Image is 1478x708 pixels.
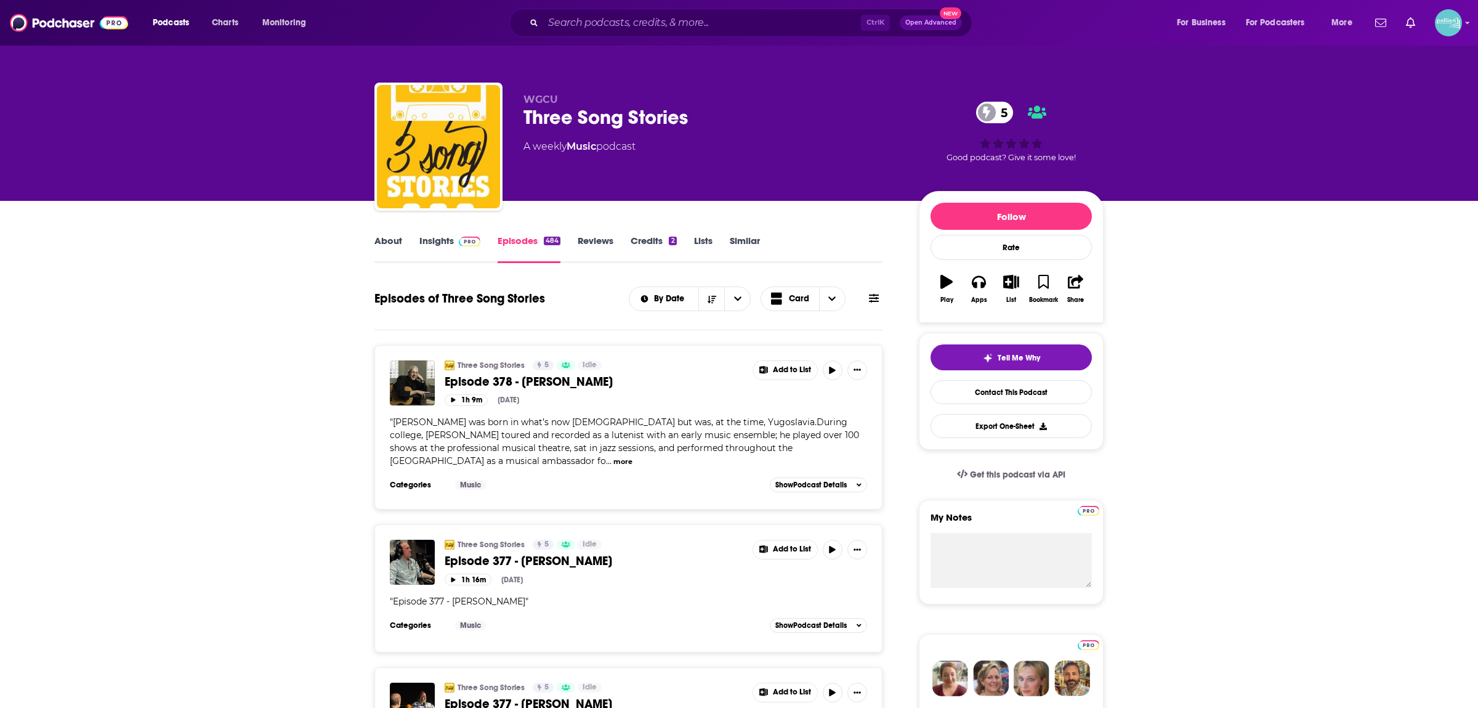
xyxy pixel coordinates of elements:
h3: Categories [390,480,445,490]
div: Apps [971,296,987,304]
button: open menu [254,13,322,33]
a: Show notifications dropdown [1370,12,1391,33]
span: WGCU [523,94,558,105]
button: open menu [144,13,205,33]
div: Play [940,296,953,304]
a: Pro website [1078,504,1099,516]
a: 5 [533,540,554,550]
img: Three Song Stories [445,360,454,370]
span: Show Podcast Details [775,621,847,630]
span: Add to List [773,365,811,375]
h2: Choose List sort [629,287,751,311]
img: Podchaser Pro [1078,640,1099,650]
a: 5 [533,683,554,693]
span: Episode 378 - [PERSON_NAME] [445,374,613,389]
img: Barbara Profile [973,661,1009,696]
img: Episode 378 - Petar Kodzas [390,360,435,405]
span: ... [606,455,612,466]
div: Bookmark [1029,296,1058,304]
img: Jules Profile [1014,661,1049,696]
a: Three Song Stories [445,540,454,550]
a: Music [567,140,596,152]
button: tell me why sparkleTell Me Why [931,344,1092,370]
button: Show More Button [753,683,817,702]
button: open menu [724,287,750,311]
span: 5 [988,102,1014,123]
div: [DATE] [498,396,519,404]
button: Bookmark [1027,267,1059,311]
img: Jon Profile [1054,661,1090,696]
span: New [940,7,962,19]
button: ShowPodcast Details [770,618,867,633]
span: Podcasts [153,14,189,31]
button: Show More Button [847,360,867,380]
img: Podchaser Pro [1078,506,1099,516]
span: Idle [583,682,597,694]
img: Three Song Stories [377,85,500,208]
button: ShowPodcast Details [770,478,867,492]
a: 5 [533,360,554,370]
button: 1h 9m [445,394,488,406]
img: Sydney Profile [932,661,968,696]
div: Share [1067,296,1084,304]
button: Show More Button [847,683,867,702]
button: open menu [1168,13,1241,33]
label: My Notes [931,511,1092,533]
button: Choose View [761,287,846,311]
a: Music [455,480,487,490]
div: [DATE] [501,576,523,584]
button: Follow [931,203,1092,230]
a: Pro website [1078,638,1099,650]
a: Lists [694,235,713,263]
a: Three Song Stories [458,540,525,550]
span: Idle [583,539,597,551]
div: 5Good podcast? Give it some love! [919,94,1104,170]
span: Card [789,295,809,303]
span: More [1331,14,1352,31]
a: Similar [730,235,760,263]
a: Get this podcast via API [947,460,1075,490]
span: Open Advanced [905,20,956,26]
img: Three Song Stories [445,683,454,693]
div: 2 [669,237,676,245]
span: By Date [654,295,689,303]
div: A weekly podcast [523,139,636,154]
img: Episode 377 - Jameson Yingling [390,540,435,585]
span: 5 [544,359,549,372]
span: Episode 377 - [PERSON_NAME] [393,596,525,607]
div: Search podcasts, credits, & more... [521,9,984,37]
span: Add to List [773,545,811,554]
img: User Profile [1435,9,1462,36]
a: Idle [578,683,602,693]
span: Logged in as JessicaPellien [1435,9,1462,36]
div: Rate [931,235,1092,260]
button: Sort Direction [698,287,724,311]
button: Show More Button [847,540,867,559]
span: " [390,417,859,466]
button: Show More Button [753,361,817,380]
h1: Episodes of Three Song Stories [374,291,545,306]
button: Show More Button [753,540,817,559]
span: For Podcasters [1246,14,1305,31]
div: 484 [544,237,560,245]
span: Charts [212,14,238,31]
button: open menu [629,295,699,303]
span: Good podcast? Give it some love! [947,153,1076,162]
img: Podchaser Pro [459,237,480,246]
button: Play [931,267,963,311]
span: " " [390,596,528,607]
a: Credits2 [631,235,676,263]
a: InsightsPodchaser Pro [419,235,480,263]
button: Show profile menu [1435,9,1462,36]
button: Open AdvancedNew [900,15,962,30]
span: Idle [583,359,597,372]
button: Share [1060,267,1092,311]
span: For Business [1177,14,1226,31]
a: Contact This Podcast [931,380,1092,404]
a: About [374,235,402,263]
a: Reviews [578,235,613,263]
a: Episode 378 - [PERSON_NAME] [445,374,744,389]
